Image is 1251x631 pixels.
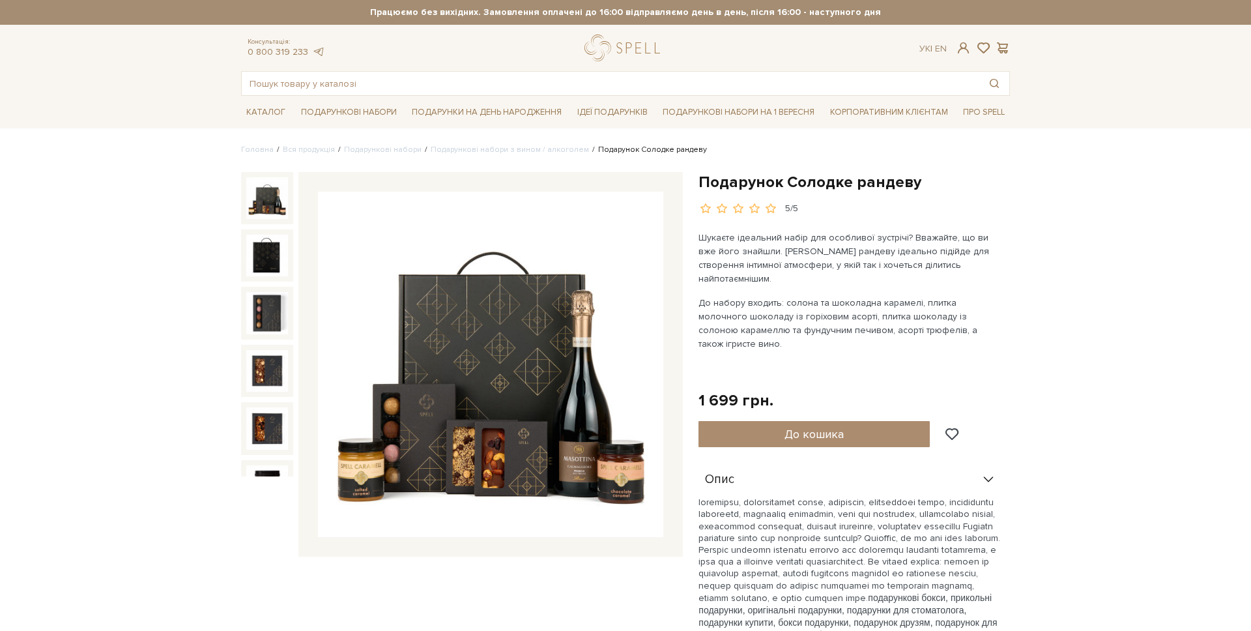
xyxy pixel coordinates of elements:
[698,231,1004,286] p: Шукаєте ідеальний набір для особливої зустрічі? Вважайте, що ви вже його знайшли. [PERSON_NAME] р...
[241,145,274,154] a: Головна
[958,102,1010,123] a: Про Spell
[919,43,947,55] div: Ук
[246,292,288,334] img: Подарунок Солодке рандеву
[248,46,308,57] a: 0 800 319 233
[318,192,663,537] img: Подарунок Солодке рандеву
[657,101,820,123] a: Подарункові набори на 1 Вересня
[589,144,707,156] li: Подарунок Солодке рандеву
[979,72,1009,95] button: Пошук товару у каталозі
[930,43,932,54] span: |
[246,407,288,449] img: Подарунок Солодке рандеву
[705,474,734,486] span: Опис
[785,203,798,215] div: 5/5
[296,102,402,123] a: Подарункові набори
[344,145,422,154] a: Подарункові набори
[241,7,1010,18] strong: Працюємо без вихідних. Замовлення оплачені до 16:00 відправляємо день в день, після 16:00 - насту...
[825,101,953,123] a: Корпоративним клієнтам
[784,427,844,441] span: До кошика
[698,390,773,411] div: 1 699 грн.
[248,38,324,46] span: Консультація:
[698,172,1010,192] h1: Подарунок Солодке рандеву
[283,145,335,154] a: Вся продукція
[572,102,653,123] a: Ідеї подарунків
[246,465,288,507] img: Подарунок Солодке рандеву
[311,46,324,57] a: telegram
[246,350,288,392] img: Подарунок Солодке рандеву
[246,235,288,276] img: Подарунок Солодке рандеву
[431,145,589,154] a: Подарункові набори з вином / алкоголем
[242,72,979,95] input: Пошук товару у каталозі
[584,35,666,61] a: logo
[698,421,930,447] button: До кошика
[246,177,288,219] img: Подарунок Солодке рандеву
[935,43,947,54] a: En
[698,296,1004,351] p: До набору входить: солона та шоколадна карамелі, плитка молочного шоколаду із горіховим асорті, п...
[241,102,291,123] a: Каталог
[407,102,567,123] a: Подарунки на День народження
